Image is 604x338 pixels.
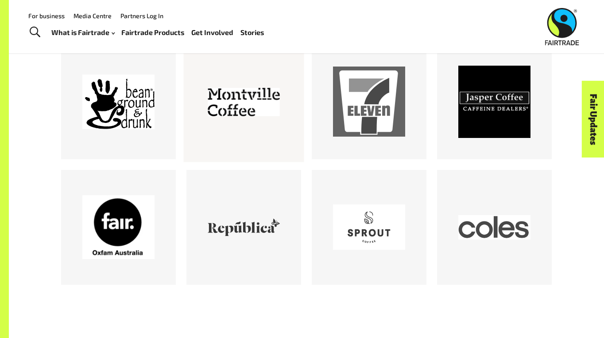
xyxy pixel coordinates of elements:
[121,26,184,39] a: Fairtrade Products
[120,12,163,20] a: Partners Log In
[51,26,115,39] a: What is Fairtrade
[240,26,264,39] a: Stories
[74,12,112,20] a: Media Centre
[191,26,233,39] a: Get Involved
[545,8,579,45] img: Fairtrade Australia New Zealand logo
[24,21,46,43] a: Toggle Search
[28,12,65,20] a: For business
